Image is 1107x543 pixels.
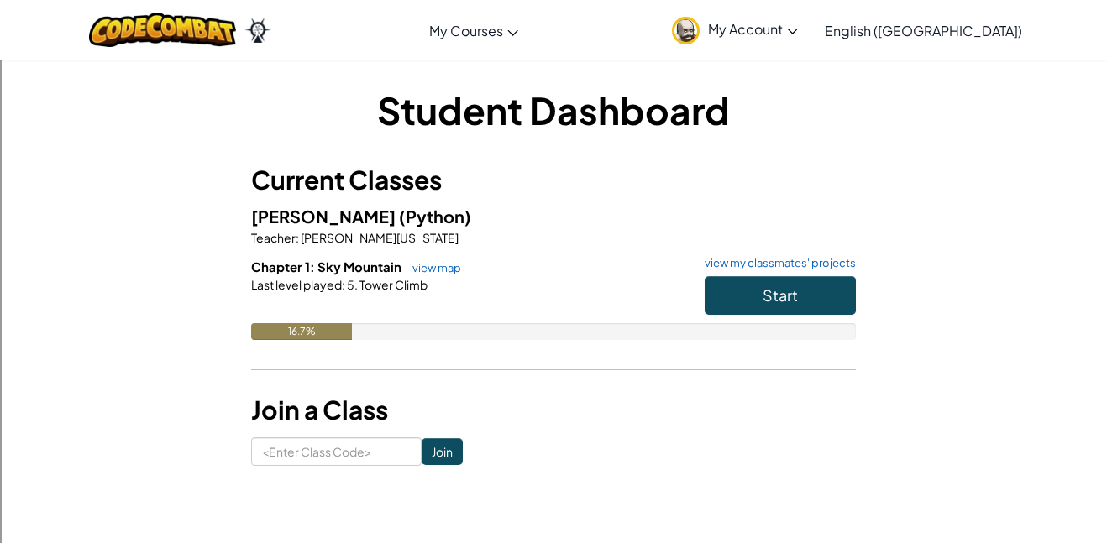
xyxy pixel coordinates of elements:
[429,22,503,39] span: My Courses
[664,3,806,56] a: My Account
[89,13,236,47] img: CodeCombat logo
[816,8,1031,53] a: English ([GEOGRAPHIC_DATA])
[421,8,527,53] a: My Courses
[672,17,700,44] img: avatar
[708,20,798,38] span: My Account
[244,18,271,43] img: Ozaria
[825,22,1022,39] span: English ([GEOGRAPHIC_DATA])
